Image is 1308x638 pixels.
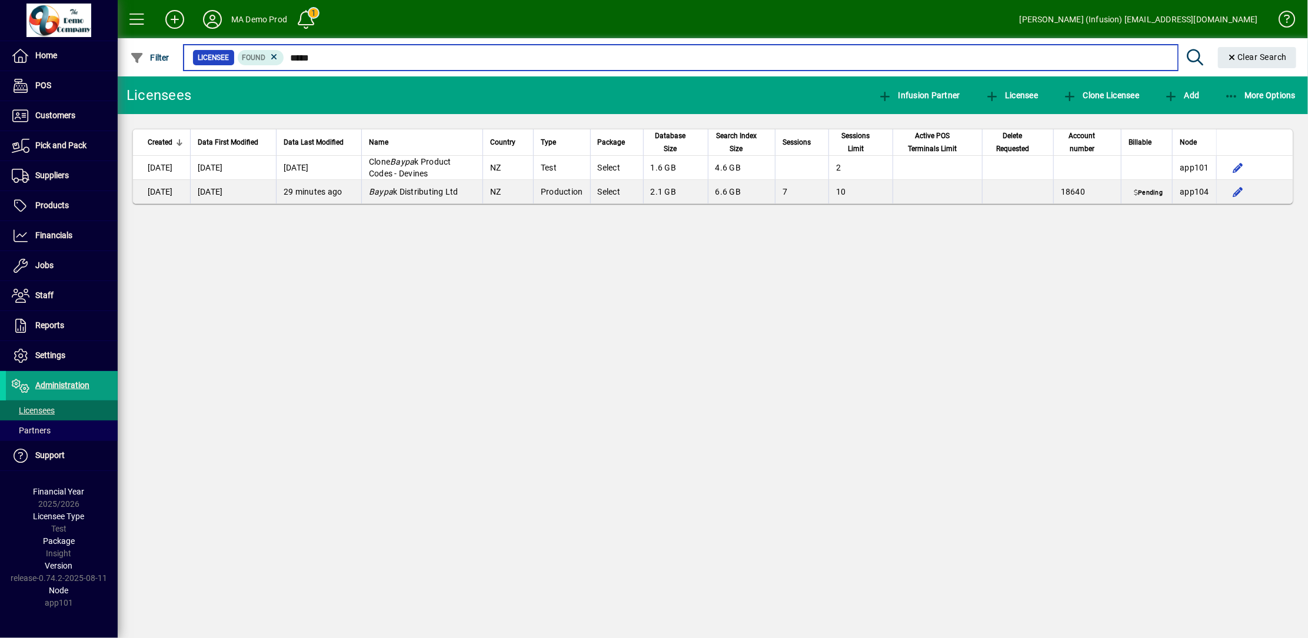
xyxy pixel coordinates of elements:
span: Reports [35,320,64,330]
span: Customers [35,111,75,120]
div: MA Demo Prod [231,10,287,29]
td: 29 minutes ago [276,180,361,203]
span: Sessions [783,136,811,149]
div: Name [369,136,475,149]
div: Data Last Modified [284,136,354,149]
span: Partners [12,426,51,435]
button: Clone Licensee [1060,85,1142,106]
div: Package [598,136,636,149]
a: Products [6,191,118,221]
span: Name [369,136,388,149]
td: 2.1 GB [643,180,708,203]
div: [PERSON_NAME] (Infusion) [EMAIL_ADDRESS][DOMAIN_NAME] [1020,10,1258,29]
a: Partners [6,420,118,440]
span: Billable [1129,136,1151,149]
span: Add [1164,91,1199,100]
td: 7 [775,180,828,203]
span: Sessions Limit [836,129,875,155]
span: Administration [35,380,89,390]
em: Baypa [390,157,414,166]
span: Financials [35,231,72,240]
button: Licensee [982,85,1041,106]
span: Country [490,136,515,149]
a: Jobs [6,251,118,280]
span: Data First Modified [198,136,258,149]
a: Settings [6,341,118,370]
div: Billable [1129,136,1165,149]
td: [DATE] [133,156,190,180]
span: Delete Requested [990,129,1036,155]
a: Support [6,441,118,470]
a: POS [6,71,118,101]
span: Account number [1061,129,1103,155]
div: Sessions Limit [836,129,886,155]
div: Country [490,136,526,149]
button: Add [156,9,194,30]
td: [DATE] [276,156,361,180]
a: Financials [6,221,118,250]
div: Account number [1061,129,1114,155]
span: Created [148,136,172,149]
span: Jobs [35,260,54,270]
a: Staff [6,281,118,310]
span: Active POS Terminals Limit [900,129,964,155]
a: Suppliers [6,161,118,191]
span: Data Last Modified [284,136,344,149]
button: Profile [194,9,231,30]
span: Node [1180,136,1197,149]
button: Clear [1218,47,1297,68]
span: Search Index Size [715,129,758,155]
button: Edit [1229,158,1247,177]
span: Found [242,54,266,62]
span: Clone Licensee [1063,91,1139,100]
div: Data First Modified [198,136,269,149]
a: Pick and Pack [6,131,118,161]
span: Node [49,586,69,595]
div: Delete Requested [990,129,1046,155]
div: Created [148,136,183,149]
td: [DATE] [190,180,276,203]
span: Licensees [12,406,55,415]
span: Package [598,136,625,149]
div: Active POS Terminals Limit [900,129,975,155]
td: Production [533,180,590,203]
span: Staff [35,290,54,300]
span: Pending [1131,188,1165,198]
span: Type [541,136,556,149]
td: 4.6 GB [708,156,776,180]
td: Test [533,156,590,180]
em: Baypa [369,187,393,196]
span: Settings [35,350,65,360]
mat-chip: Found Status: Found [238,50,284,65]
span: More Options [1224,91,1296,100]
span: POS [35,81,51,90]
button: Edit [1229,182,1247,201]
span: Financial Year [34,487,85,496]
span: Suppliers [35,171,69,180]
a: Licensees [6,400,118,420]
div: Database Size [651,129,701,155]
span: Clone k Product Codes - Devines [369,157,451,178]
td: 18640 [1053,180,1121,203]
button: Add [1161,85,1202,106]
button: More Options [1222,85,1299,106]
span: Home [35,51,57,60]
div: Sessions [783,136,821,149]
a: Home [6,41,118,71]
span: Pick and Pack [35,141,86,150]
a: Knowledge Base [1270,2,1293,41]
span: Licensee [198,52,229,64]
span: Licensee [985,91,1039,100]
button: Filter [127,47,172,68]
td: NZ [482,156,533,180]
span: Infusion Partner [878,91,960,100]
div: Node [1180,136,1209,149]
span: Support [35,450,65,460]
td: Select [590,180,643,203]
span: Package [43,536,75,546]
td: 1.6 GB [643,156,708,180]
span: app104.prod.infusionbusinesssoftware.com [1180,187,1209,196]
td: 10 [828,180,893,203]
span: k Distributing Ltd [369,187,458,196]
span: Database Size [651,129,690,155]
